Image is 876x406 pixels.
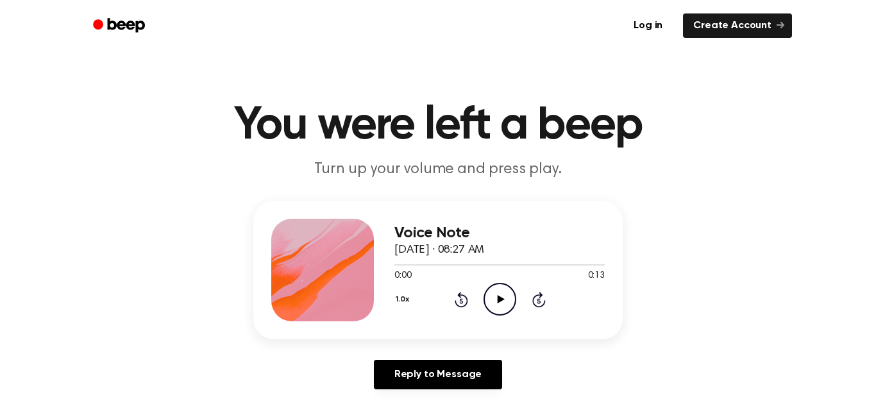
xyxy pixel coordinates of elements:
[621,11,675,40] a: Log in
[394,269,411,283] span: 0:00
[394,244,484,256] span: [DATE] · 08:27 AM
[683,13,792,38] a: Create Account
[192,159,684,180] p: Turn up your volume and press play.
[374,360,502,389] a: Reply to Message
[110,103,766,149] h1: You were left a beep
[84,13,156,38] a: Beep
[394,224,605,242] h3: Voice Note
[394,289,414,310] button: 1.0x
[588,269,605,283] span: 0:13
